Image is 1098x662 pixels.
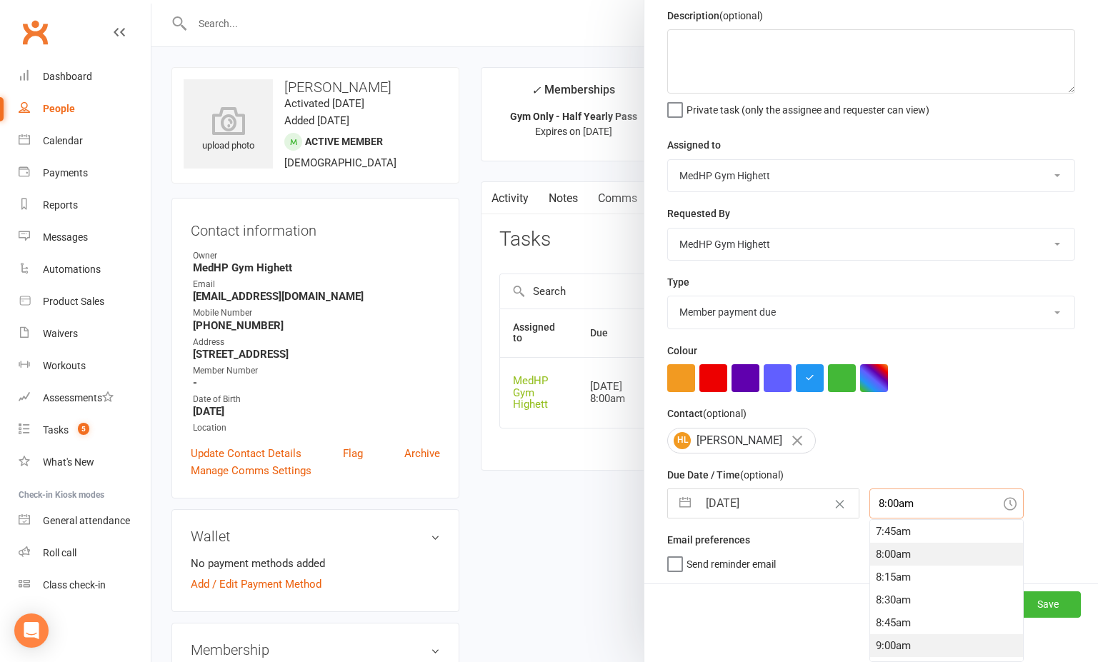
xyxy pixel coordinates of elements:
button: Save [1015,591,1081,617]
div: Class check-in [43,579,106,591]
div: Dashboard [43,71,92,82]
a: What's New [19,446,151,478]
div: Automations [43,264,101,275]
div: What's New [43,456,94,468]
div: Tasks [43,424,69,436]
label: Requested By [667,206,730,221]
a: Workouts [19,350,151,382]
div: Reports [43,199,78,211]
a: Class kiosk mode [19,569,151,601]
label: Description [667,8,763,24]
span: Send reminder email [687,553,776,570]
a: Tasks 5 [19,414,151,446]
small: (optional) [740,469,784,481]
a: Messages [19,221,151,254]
div: Product Sales [43,296,104,307]
div: 8:00am [870,543,1023,566]
a: Product Sales [19,286,151,318]
div: Waivers [43,328,78,339]
label: Type [667,274,689,290]
label: Email preferences [667,532,750,548]
div: 7:45am [870,520,1023,543]
span: 5 [78,423,89,435]
a: Clubworx [17,14,53,50]
small: (optional) [719,10,763,21]
label: Assigned to [667,137,721,153]
a: Waivers [19,318,151,350]
div: Roll call [43,547,76,558]
a: Roll call [19,537,151,569]
a: People [19,93,151,125]
div: 8:15am [870,566,1023,588]
div: Assessments [43,392,114,403]
div: 8:30am [870,588,1023,611]
div: Open Intercom Messenger [14,613,49,648]
label: Contact [667,406,747,421]
div: General attendance [43,515,130,526]
a: Dashboard [19,61,151,93]
label: Due Date / Time [667,467,784,483]
div: Calendar [43,135,83,146]
label: Colour [667,343,697,358]
a: Payments [19,157,151,189]
a: General attendance kiosk mode [19,505,151,537]
button: Clear Date [827,490,852,517]
a: Assessments [19,382,151,414]
div: Workouts [43,360,86,371]
div: 8:45am [870,611,1023,634]
div: 9:00am [870,634,1023,657]
div: [PERSON_NAME] [667,428,816,453]
div: Messages [43,231,88,243]
span: Private task (only the assignee and requester can view) [687,99,929,116]
small: (optional) [703,408,747,419]
span: HL [674,432,691,449]
a: Calendar [19,125,151,157]
a: Reports [19,189,151,221]
div: Payments [43,167,88,179]
a: Automations [19,254,151,286]
div: People [43,103,75,114]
